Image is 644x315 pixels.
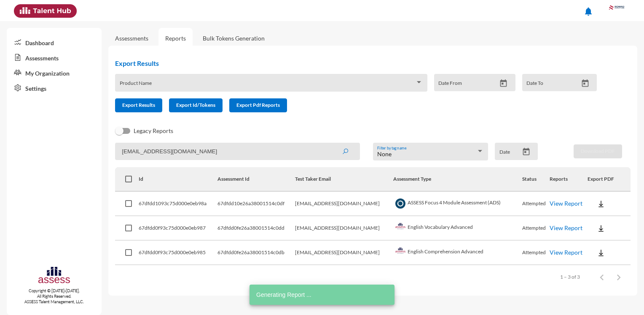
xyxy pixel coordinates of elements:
p: Copyright © [DATE]-[DATE]. All Rights Reserved. ASSESS Talent Management, LLC. [7,288,102,304]
span: Download PDF [581,148,615,154]
a: View Report [550,249,582,256]
td: English Comprehension Advanced [393,241,522,265]
button: Open calendar [519,147,534,156]
button: Previous page [593,269,610,285]
td: 67dfdd0fe26a38001514c0dd [217,216,295,241]
td: 67dfdd10e26a38001514c0df [217,192,295,216]
a: Assessments [7,50,102,65]
a: Bulk Tokens Generation [196,28,271,49]
td: [EMAIL_ADDRESS][DOMAIN_NAME] [295,241,393,265]
mat-icon: notifications [583,6,593,16]
th: Status [522,167,550,192]
a: Settings [7,80,102,95]
td: 67dfdd0f93c75d000e0eb987 [139,216,217,241]
th: Id [139,167,217,192]
button: Export Results [115,98,162,112]
td: Attempted [522,241,550,265]
td: ASSESS Focus 4 Module Assessment (ADS) [393,192,522,216]
button: Open calendar [496,79,511,88]
span: None [377,150,392,157]
td: English Vocabulary Advanced [393,216,522,241]
button: Download PDF [574,144,622,158]
td: 67dfdd0fe26a38001514c0db [217,241,295,265]
a: View Report [550,200,582,207]
th: Reports [550,167,588,192]
td: [EMAIL_ADDRESS][DOMAIN_NAME] [295,216,393,241]
span: Legacy Reports [134,126,173,136]
span: Generating Report ... [256,291,311,299]
mat-paginator: Select page [115,265,631,289]
a: Assessments [115,35,148,42]
span: Export Id/Tokens [176,102,215,108]
input: Search by name, token, assessment type, etc. [115,143,360,160]
img: assesscompany-logo.png [38,266,71,286]
button: Open calendar [578,79,593,88]
span: Export Results [122,102,155,108]
a: Dashboard [7,35,102,50]
th: Export PDF [588,167,631,192]
div: 1 – 3 of 3 [560,274,580,280]
th: Assessment Type [393,167,522,192]
a: View Report [550,224,582,231]
td: Attempted [522,192,550,216]
td: 67dfdd1093c75d000e0eb98a [139,192,217,216]
button: Next page [610,269,627,285]
td: 67dfdd0f93c75d000e0eb985 [139,241,217,265]
th: Assessment Id [217,167,295,192]
td: Attempted [522,216,550,241]
button: Export Pdf Reports [229,98,287,112]
a: My Organization [7,65,102,80]
a: Reports [158,28,193,49]
button: Export Id/Tokens [169,98,223,112]
span: Export Pdf Reports [236,102,280,108]
th: Test Taker Email [295,167,393,192]
td: [EMAIL_ADDRESS][DOMAIN_NAME] [295,192,393,216]
h2: Export Results [115,59,604,67]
